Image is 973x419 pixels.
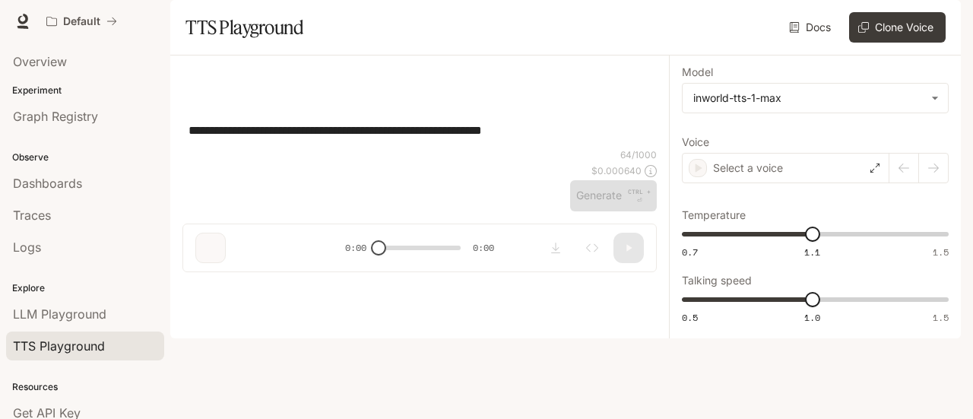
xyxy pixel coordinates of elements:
p: $ 0.000640 [591,164,642,177]
p: Talking speed [682,275,752,286]
div: inworld-tts-1-max [693,90,924,106]
p: 64 / 1000 [620,148,657,161]
p: Select a voice [713,160,783,176]
span: 1.5 [933,246,949,259]
a: Docs [786,12,837,43]
p: Default [63,15,100,28]
span: 1.5 [933,311,949,324]
span: 0.5 [682,311,698,324]
p: Model [682,67,713,78]
button: Clone Voice [849,12,946,43]
p: Temperature [682,210,746,221]
div: inworld-tts-1-max [683,84,948,113]
p: Voice [682,137,709,148]
h1: TTS Playground [185,12,303,43]
button: All workspaces [40,6,124,37]
span: 1.0 [804,311,820,324]
span: 0.7 [682,246,698,259]
span: 1.1 [804,246,820,259]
